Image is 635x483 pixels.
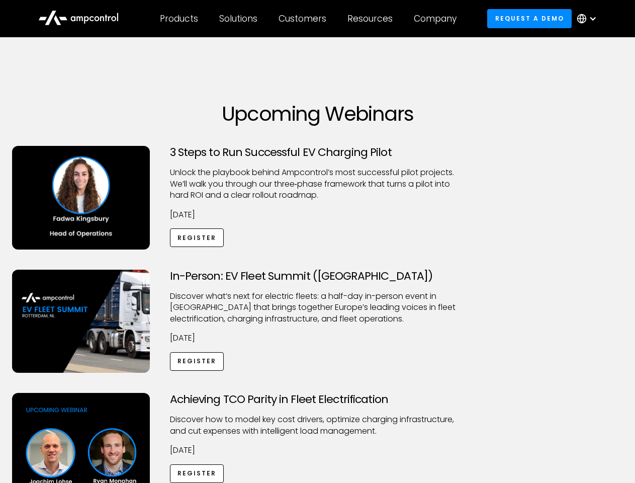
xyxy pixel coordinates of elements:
div: Resources [347,13,393,24]
div: Customers [279,13,326,24]
h1: Upcoming Webinars [12,102,623,126]
a: Request a demo [487,9,572,28]
p: [DATE] [170,209,466,220]
div: Company [414,13,457,24]
p: [DATE] [170,333,466,344]
h3: In-Person: EV Fleet Summit ([GEOGRAPHIC_DATA]) [170,270,466,283]
p: [DATE] [170,445,466,456]
p: Unlock the playbook behind Ampcontrol’s most successful pilot projects. We’ll walk you through ou... [170,167,466,201]
h3: Achieving TCO Parity in Fleet Electrification [170,393,466,406]
div: Solutions [219,13,257,24]
p: Discover how to model key cost drivers, optimize charging infrastructure, and cut expenses with i... [170,414,466,437]
a: Register [170,228,224,247]
div: Products [160,13,198,24]
h3: 3 Steps to Run Successful EV Charging Pilot [170,146,466,159]
a: Register [170,464,224,483]
p: ​Discover what’s next for electric fleets: a half-day in-person event in [GEOGRAPHIC_DATA] that b... [170,291,466,325]
a: Register [170,352,224,371]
